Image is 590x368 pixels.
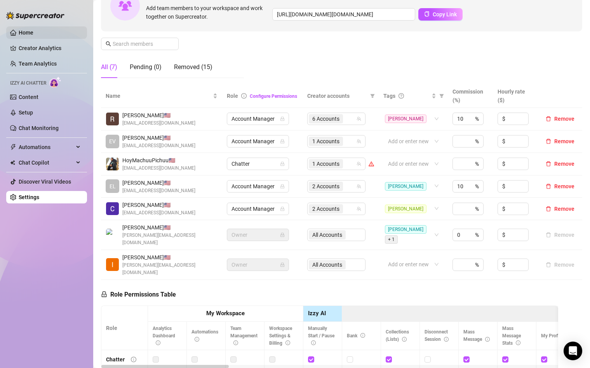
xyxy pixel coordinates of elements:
strong: My Workspace [206,310,245,317]
span: [PERSON_NAME] 🇺🇸 [122,201,195,209]
a: Settings [19,194,39,200]
span: Name [106,92,211,100]
span: 2 Accounts [312,182,339,191]
span: search [106,41,111,47]
span: 2 Accounts [309,204,343,214]
span: 1 Accounts [309,137,343,146]
span: Collections (Lists) [386,329,409,342]
span: info-circle [516,340,520,345]
span: team [357,161,361,166]
span: lock [280,262,285,267]
span: Chatter [231,158,284,170]
span: delete [546,184,551,189]
span: Remove [554,116,574,122]
button: Remove [543,230,578,240]
div: All (7) [101,62,117,72]
a: Content [19,94,38,100]
span: 1 Accounts [309,159,343,168]
span: Account Manager [231,135,284,147]
span: thunderbolt [10,144,16,150]
span: EV [109,137,116,146]
span: [PERSON_NAME] [385,115,426,123]
span: Account Manager [231,113,284,125]
span: team [357,207,361,211]
div: Removed (15) [174,62,212,72]
span: lock [280,184,285,189]
span: Owner [231,259,284,271]
span: Copy Link [433,11,457,17]
span: copy [424,11,430,17]
th: Hourly rate ($) [493,84,538,108]
h5: Role Permissions Table [101,290,176,299]
span: Chat Copilot [19,156,74,169]
span: [PERSON_NAME] 🇺🇸 [122,253,218,262]
span: Account Manager [231,203,284,215]
span: Disconnect Session [425,329,449,342]
span: Remove [554,183,574,189]
a: Home [19,30,33,36]
span: Role [227,93,238,99]
span: [PERSON_NAME] [385,225,426,234]
span: filter [369,90,376,102]
th: Name [101,84,222,108]
a: Chat Monitoring [19,125,59,131]
span: filter [370,94,375,98]
span: lock [280,207,285,211]
span: 1 Accounts [312,160,339,168]
button: Remove [543,204,578,214]
span: [EMAIL_ADDRESS][DOMAIN_NAME] [122,209,195,217]
span: Owner [231,229,284,241]
strong: Izzy AI [308,310,326,317]
span: Analytics Dashboard [153,326,175,346]
a: Creator Analytics [19,42,81,54]
span: [EMAIL_ADDRESS][DOMAIN_NAME] [122,142,195,149]
button: Remove [543,260,578,269]
div: Pending (0) [130,62,162,72]
img: Rebecca Contreras [106,113,119,125]
span: [PERSON_NAME][EMAIL_ADDRESS][DOMAIN_NAME] [122,262,218,276]
img: HoyMachuuPichuu [106,158,119,170]
span: HoyMachuuPichuu 🇺🇸 [122,156,195,165]
span: info-circle [131,357,136,362]
img: Chat Copilot [10,160,15,165]
span: Bank [347,333,365,338]
span: Creator accounts [307,92,367,100]
span: EL [110,182,116,191]
span: [PERSON_NAME] 🇺🇸 [122,223,218,232]
span: info-circle [485,337,490,342]
span: [PERSON_NAME][EMAIL_ADDRESS][DOMAIN_NAME] [122,232,218,246]
span: team [357,139,361,144]
img: Isaac Soffer [106,258,119,271]
span: info-circle [360,333,365,338]
img: Cameron McQuain [106,202,119,215]
span: Remove [554,206,574,212]
span: Manually Start / Pause [308,326,334,346]
span: [EMAIL_ADDRESS][DOMAIN_NAME] [122,120,195,127]
span: info-circle [402,337,407,342]
div: Open Intercom Messenger [564,342,582,360]
span: 2 Accounts [309,182,343,191]
span: info-circle [156,340,160,345]
span: Mass Message [463,329,490,342]
a: Team Analytics [19,61,57,67]
span: info-circle [233,340,238,345]
span: filter [439,94,444,98]
span: 1 Accounts [312,137,339,146]
span: warning [369,161,374,167]
span: 6 Accounts [312,115,339,123]
span: lock [101,291,107,297]
span: Add team members to your workspace and work together on Supercreator. [146,4,269,21]
a: Discover Viral Videos [19,179,71,185]
span: 2 Accounts [312,205,339,213]
input: Search members [113,40,168,48]
span: delete [546,206,551,212]
span: lock [280,116,285,121]
span: Tags [383,92,395,100]
span: info-circle [195,337,199,342]
span: Remove [554,138,574,144]
span: [PERSON_NAME] [385,182,426,191]
span: Izzy AI Chatter [10,80,46,87]
span: [EMAIL_ADDRESS][DOMAIN_NAME] [122,165,195,172]
span: Mass Message Stats [502,326,521,346]
span: [PERSON_NAME] 🇺🇸 [122,134,195,142]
